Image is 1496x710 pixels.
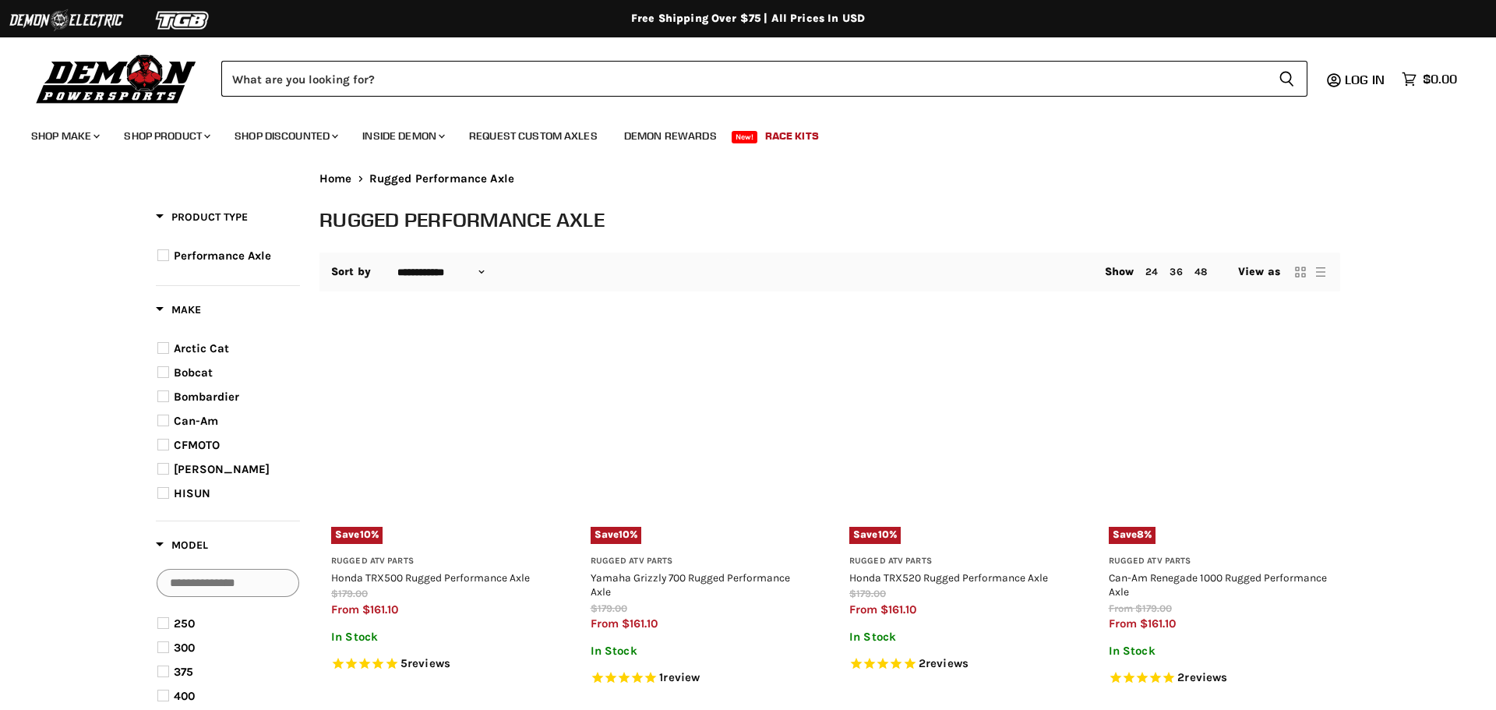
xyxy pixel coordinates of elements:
[663,670,700,684] span: review
[1338,72,1394,87] a: Log in
[331,556,552,567] h3: Rugged ATV Parts
[174,438,220,452] span: CFMOTO
[331,266,371,278] label: Sort by
[156,210,248,229] button: Filter by Product Type
[174,366,213,380] span: Bobcat
[400,656,450,670] span: 5 reviews
[369,172,514,185] span: Rugged Performance Axle
[1293,264,1308,280] button: grid view
[1109,556,1329,567] h3: Rugged ATV Parts
[849,571,1048,584] a: Honda TRX520 Rugged Performance Axle
[125,5,242,35] img: TGB Logo 2
[174,414,218,428] span: Can-Am
[112,120,220,152] a: Shop Product
[156,539,208,552] span: Model
[849,602,877,616] span: from
[362,602,398,616] span: $161.10
[1184,670,1227,684] span: reviews
[1345,72,1385,87] span: Log in
[1135,602,1172,614] span: $179.00
[351,120,454,152] a: Inside Demon
[880,602,916,616] span: $161.10
[612,120,729,152] a: Demon Rewards
[156,303,201,316] span: Make
[1109,324,1329,545] a: Can-Am Renegade 1000 Rugged Performance AxleSave8%
[619,528,630,540] span: 10
[331,571,530,584] a: Honda TRX500 Rugged Performance Axle
[221,61,1266,97] input: Search
[331,656,552,673] span: Rated 5.0 out of 5 stars 5 reviews
[174,341,229,355] span: Arctic Cat
[1194,266,1207,277] a: 48
[331,631,552,644] p: In Stock
[319,207,1340,232] h1: Rugged Performance Axle
[1145,266,1158,277] a: 24
[1394,68,1465,90] a: $0.00
[157,569,299,597] input: Search Options
[174,390,239,404] span: Bombardier
[849,656,1070,673] span: Rated 5.0 out of 5 stars 2 reviews
[319,253,1340,291] nav: Collection utilities
[849,556,1070,567] h3: Rugged ATV Parts
[591,645,811,658] p: In Stock
[1266,61,1307,97] button: Search
[221,61,1307,97] form: Product
[223,120,348,152] a: Shop Discounted
[1170,266,1182,277] a: 36
[1109,616,1137,631] span: from
[591,602,627,614] span: $179.00
[331,602,359,616] span: from
[849,324,1070,545] a: Honda TRX520 Rugged Performance AxleSave10%
[1423,72,1457,87] span: $0.00
[331,324,552,545] a: Honda TRX500 Rugged Performance AxleSave10%
[1109,602,1133,614] span: from
[156,538,208,557] button: Filter by Model
[849,631,1070,644] p: In Stock
[849,588,886,599] span: $179.00
[591,616,619,631] span: from
[591,556,811,567] h3: Rugged ATV Parts
[331,527,383,544] span: Save %
[1313,264,1328,280] button: list view
[591,527,642,544] span: Save %
[156,210,248,224] span: Product Type
[174,689,195,703] span: 400
[156,302,201,322] button: Filter by Make
[849,527,901,544] span: Save %
[319,172,352,185] a: Home
[1238,266,1280,278] span: View as
[125,12,1371,26] div: Free Shipping Over $75 | All Prices In USD
[319,172,1340,185] nav: Breadcrumbs
[591,670,811,687] span: Rated 5.0 out of 5 stars 1 reviews
[591,324,811,545] a: Yamaha Grizzly 700 Rugged Performance AxleSave10%
[174,641,195,655] span: 300
[174,486,210,500] span: HISUN
[1109,527,1156,544] span: Save %
[408,656,450,670] span: reviews
[1109,571,1327,598] a: Can-Am Renegade 1000 Rugged Performance Axle
[1109,645,1329,658] p: In Stock
[1177,670,1227,684] span: 2 reviews
[622,616,658,631] span: $161.10
[1105,265,1134,278] span: Show
[591,571,790,598] a: Yamaha Grizzly 700 Rugged Performance Axle
[174,665,193,679] span: 375
[360,528,371,540] span: 10
[457,120,609,152] a: Request Custom Axles
[1109,670,1329,687] span: Rated 5.0 out of 5 stars 2 reviews
[19,120,109,152] a: Shop Make
[732,131,758,143] span: New!
[878,528,889,540] span: 10
[331,588,368,599] span: $179.00
[659,670,700,684] span: 1 reviews
[174,616,195,631] span: 250
[1137,528,1144,540] span: 8
[919,656,969,670] span: 2 reviews
[8,5,125,35] img: Demon Electric Logo 2
[19,114,1453,152] ul: Main menu
[1140,616,1176,631] span: $161.10
[174,462,270,476] span: [PERSON_NAME]
[31,51,202,106] img: Demon Powersports
[174,249,271,263] span: Performance Axle
[926,656,969,670] span: reviews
